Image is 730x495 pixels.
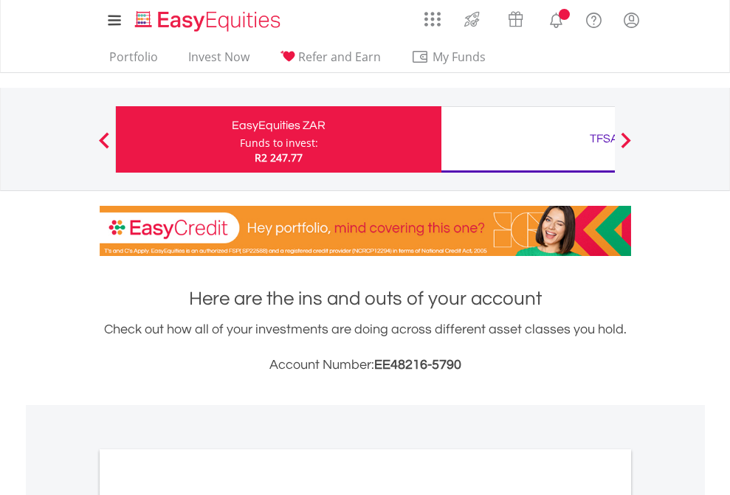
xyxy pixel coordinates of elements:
a: Invest Now [182,49,255,72]
a: AppsGrid [415,4,450,27]
span: Refer and Earn [298,49,381,65]
a: FAQ's and Support [575,4,613,33]
img: EasyCredit Promotion Banner [100,206,631,256]
div: Funds to invest: [240,136,318,150]
a: My Profile [613,4,650,36]
h1: Here are the ins and outs of your account [100,285,631,312]
a: Notifications [537,4,575,33]
a: Home page [129,4,286,33]
img: vouchers-v2.svg [503,7,528,31]
a: Portfolio [103,49,164,72]
h3: Account Number: [100,355,631,375]
div: Check out how all of your investments are doing across different asset classes you hold. [100,319,631,375]
img: EasyEquities_Logo.png [132,9,286,33]
button: Next [611,139,641,154]
button: Previous [89,139,119,154]
img: thrive-v2.svg [460,7,484,31]
span: EE48216-5790 [374,358,461,372]
span: R2 247.77 [255,150,303,165]
div: EasyEquities ZAR [125,115,433,136]
span: My Funds [411,47,508,66]
a: Refer and Earn [274,49,387,72]
img: grid-menu-icon.svg [424,11,441,27]
a: Vouchers [494,4,537,31]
